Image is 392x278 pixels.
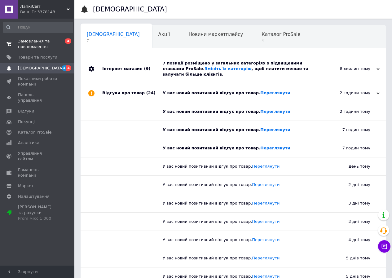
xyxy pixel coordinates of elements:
div: У вас новий позитивний відгук про товар. [163,127,308,133]
div: 2 дні тому [308,176,386,194]
div: 8 хвилин тому [318,66,380,72]
div: У вас новий позитивний відгук про товар. [163,182,308,188]
a: Переглянути [252,256,280,260]
span: Акції [158,32,170,37]
div: 3 дні тому [308,194,386,212]
div: 7 позиції розміщено у загальних категоріях з підвищеними ставками ProSale. , щоб платити менше та... [163,60,318,77]
div: У вас новий позитивний відгук про товар. [163,201,308,206]
span: Відгуки [18,108,34,114]
div: У вас новий позитивний відгук про товар. [163,237,308,243]
a: Переглянути [260,127,290,132]
span: Маркет [18,183,34,189]
div: 7 годин тому [308,121,386,139]
span: 4 [66,65,71,71]
a: Переглянути [252,182,280,187]
span: Управління сайтом [18,151,57,162]
div: 2 години тому [318,90,380,96]
a: Переглянути [252,219,280,224]
span: 4 [262,38,300,43]
div: Prom мікс 1 000 [18,216,57,221]
div: Відгуки про товар [102,84,163,103]
span: Налаштування [18,194,50,199]
a: Переглянути [260,109,290,114]
span: ЛапкіСвіт [20,4,67,9]
input: Пошук [3,22,73,33]
span: Товари та послуги [18,55,57,60]
div: Інтернет магазин [102,54,163,84]
span: Замовлення та повідомлення [18,38,57,50]
span: 4 [62,65,67,71]
div: У вас новий позитивний відгук про товар. [163,164,308,169]
span: Показники роботи компанії [18,76,57,87]
div: У вас новий позитивний відгук про товар. [163,219,308,224]
span: (9) [144,66,150,71]
div: 5 днів тому [308,249,386,267]
span: 4 [65,38,71,44]
span: Каталог ProSale [262,32,300,37]
span: [DEMOGRAPHIC_DATA] [87,32,140,37]
span: Панель управління [18,92,57,103]
span: Аналітика [18,140,39,146]
div: Ваш ID: 3378143 [20,9,74,15]
div: 7 годин тому [308,139,386,157]
div: У вас новий позитивний відгук про товар. [163,109,308,114]
span: Новини маркетплейсу [188,32,243,37]
div: У вас новий позитивний відгук про товар. [163,90,318,96]
a: Переглянути [252,237,280,242]
div: У вас новий позитивний відгук про товар. [163,255,308,261]
div: 3 дні тому [308,213,386,231]
a: Переглянути [260,90,290,95]
span: Покупці [18,119,35,125]
span: [PERSON_NAME] та рахунки [18,204,57,221]
span: Гаманець компанії [18,167,57,178]
span: 7 [87,38,140,43]
span: Каталог ProSale [18,130,51,135]
div: У вас новий позитивний відгук про товар. [163,145,308,151]
span: [DEMOGRAPHIC_DATA] [18,65,64,71]
a: Переглянути [252,164,280,169]
a: Змініть їх категорію [205,66,251,71]
a: Переглянути [252,201,280,205]
a: Переглянути [260,146,290,150]
div: день тому [308,157,386,175]
span: (24) [146,90,156,95]
h1: [DEMOGRAPHIC_DATA] [93,6,167,13]
div: 2 години тому [308,103,386,121]
button: Чат з покупцем [378,240,390,253]
div: 4 дні тому [308,231,386,249]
